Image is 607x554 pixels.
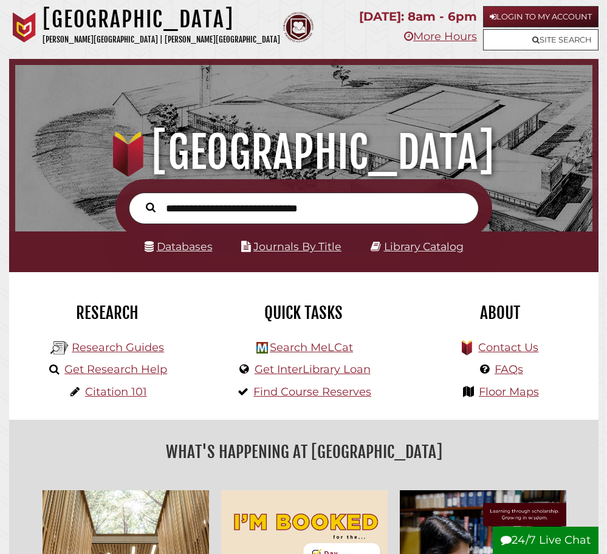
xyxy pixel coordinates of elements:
h1: [GEOGRAPHIC_DATA] [43,6,280,33]
a: More Hours [404,30,477,43]
h2: Research [18,303,196,323]
a: Get Research Help [64,363,167,376]
a: Find Course Reserves [253,385,371,398]
a: Get InterLibrary Loan [255,363,371,376]
img: Calvin University [9,12,39,43]
a: Citation 101 [85,385,147,398]
p: [PERSON_NAME][GEOGRAPHIC_DATA] | [PERSON_NAME][GEOGRAPHIC_DATA] [43,33,280,47]
img: Hekman Library Logo [50,339,69,357]
a: Site Search [483,29,598,50]
h2: About [411,303,589,323]
p: [DATE]: 8am - 6pm [359,6,477,27]
a: Library Catalog [384,240,464,253]
i: Search [146,202,156,213]
img: Calvin Theological Seminary [283,12,314,43]
h1: [GEOGRAPHIC_DATA] [24,126,583,179]
a: Contact Us [478,341,538,354]
a: Journals By Title [253,240,341,253]
h2: Quick Tasks [214,303,393,323]
button: Search [140,199,162,214]
a: Databases [145,240,213,253]
a: Login to My Account [483,6,598,27]
a: FAQs [495,363,523,376]
a: Floor Maps [479,385,539,398]
a: Search MeLCat [270,341,353,354]
a: Research Guides [72,341,164,354]
img: Hekman Library Logo [256,342,268,354]
h2: What's Happening at [GEOGRAPHIC_DATA] [18,438,589,466]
